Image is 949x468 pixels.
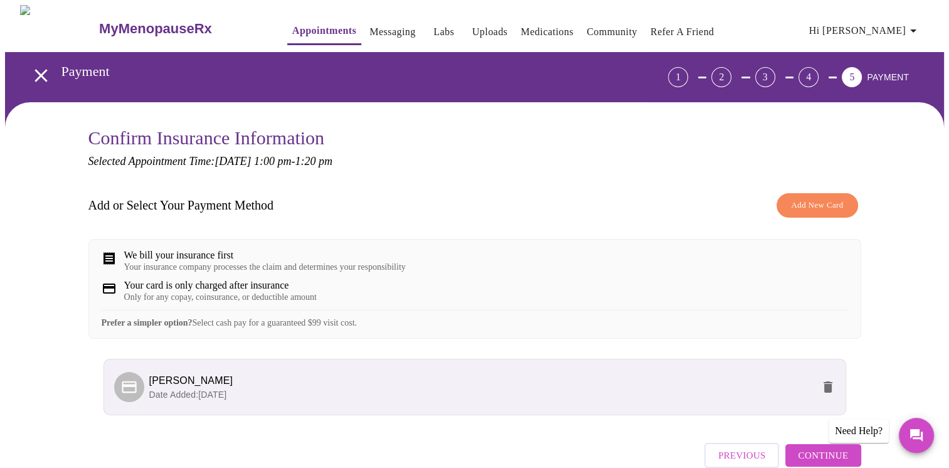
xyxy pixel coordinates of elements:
[88,198,274,213] h3: Add or Select Your Payment Method
[867,72,909,82] span: PAYMENT
[424,19,464,45] button: Labs
[650,23,714,41] a: Refer a Friend
[516,19,578,45] button: Medications
[88,127,861,149] h3: Confirm Insurance Information
[718,447,765,464] span: Previous
[102,318,193,327] strong: Prefer a simpler option?
[777,193,857,218] button: Add New Card
[433,23,454,41] a: Labs
[586,23,637,41] a: Community
[124,292,317,302] div: Only for any copay, coinsurance, or deductible amount
[899,418,934,453] button: Messages
[124,262,406,272] div: Your insurance company processes the claim and determines your responsibility
[98,7,262,51] a: MyMenopauseRx
[804,18,926,43] button: Hi [PERSON_NAME]
[785,444,861,467] button: Continue
[61,63,598,80] h3: Payment
[645,19,719,45] button: Refer a Friend
[20,5,98,52] img: MyMenopauseRx Logo
[668,67,688,87] div: 1
[711,67,731,87] div: 2
[99,21,212,37] h3: MyMenopauseRx
[124,250,406,261] div: We bill your insurance first
[23,57,60,94] button: open drawer
[704,443,779,468] button: Previous
[472,23,508,41] a: Uploads
[149,390,227,400] span: Date Added: [DATE]
[88,155,332,168] em: Selected Appointment Time: [DATE] 1:00 pm - 1:20 pm
[798,67,819,87] div: 4
[467,19,513,45] button: Uploads
[798,447,848,464] span: Continue
[842,67,862,87] div: 5
[102,310,848,328] div: Select cash pay for a guaranteed $99 visit cost.
[829,419,889,443] div: Need Help?
[292,22,356,40] a: Appointments
[287,18,361,45] button: Appointments
[124,280,317,291] div: Your card is only charged after insurance
[791,198,843,213] span: Add New Card
[369,23,415,41] a: Messaging
[813,372,843,402] button: delete
[149,375,233,386] span: [PERSON_NAME]
[364,19,420,45] button: Messaging
[521,23,573,41] a: Medications
[809,22,921,40] span: Hi [PERSON_NAME]
[581,19,642,45] button: Community
[755,67,775,87] div: 3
